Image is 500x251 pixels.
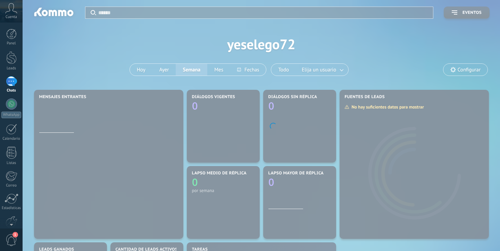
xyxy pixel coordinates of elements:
[1,66,22,71] div: Leads
[1,137,22,141] div: Calendario
[1,88,22,93] div: Chats
[1,206,22,210] div: Estadísticas
[1,112,21,118] div: WhatsApp
[1,41,22,46] div: Panel
[1,183,22,188] div: Correo
[6,15,17,19] span: Cuenta
[12,232,18,237] span: 1
[1,161,22,165] div: Listas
